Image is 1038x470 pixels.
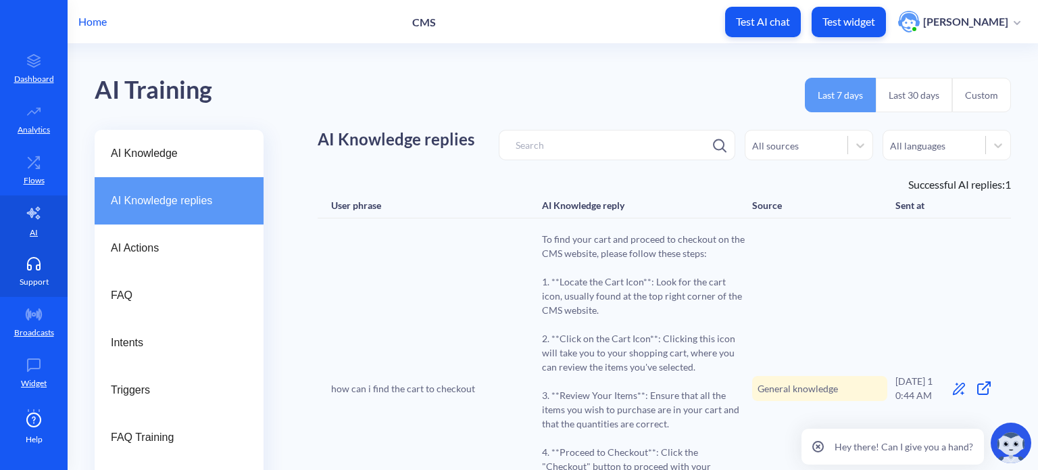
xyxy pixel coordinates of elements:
[890,138,945,152] div: All languages
[758,381,838,396] span: General knowledge
[752,199,782,211] div: Source
[891,9,1027,34] button: user photo[PERSON_NAME]
[18,124,50,136] p: Analytics
[111,382,237,398] span: Triggers
[95,71,212,110] div: AI Training
[95,225,264,272] a: AI Actions
[111,429,237,446] span: FAQ Training
[78,14,107,30] p: Home
[14,327,54,339] p: Broadcasts
[412,16,436,28] p: CMS
[331,199,381,211] div: User phrase
[95,177,264,225] a: AI Knowledge replies
[95,367,264,414] a: Triggers
[14,73,54,85] p: Dashboard
[95,130,264,177] a: AI Knowledge
[752,138,799,152] div: All sources
[95,272,264,319] a: FAQ
[812,7,886,37] button: Test widget
[111,240,237,256] span: AI Actions
[318,130,474,149] h1: AI Knowledge replies
[542,199,624,211] div: AI Knowledge reply
[736,15,790,28] p: Test AI chat
[835,440,973,454] p: Hey there! Can I give you a hand?
[20,276,49,288] p: Support
[822,15,875,28] p: Test widget
[111,287,237,304] span: FAQ
[752,376,887,401] div: The response is based not on trained sources but on the custom prompt info and/or general GPT kno...
[805,78,876,112] button: Last 7 days
[895,374,939,402] div: [DATE] 10:44 AM
[725,7,801,37] button: Test AI chat
[111,193,237,209] span: AI Knowledge replies
[26,433,43,446] span: Help
[952,78,1011,112] button: Custom
[111,145,237,162] span: AI Knowledge
[876,78,952,112] button: Last 30 days
[991,423,1031,463] img: copilot-icon.svg
[24,174,45,187] p: Flows
[21,377,47,390] p: Widget
[111,335,237,351] span: Intents
[95,319,264,367] a: Intents
[30,227,38,239] p: AI
[923,14,1008,29] p: [PERSON_NAME]
[331,381,475,396] span: how can i find the cart to checkout
[95,414,264,461] a: FAQ Training
[318,177,1011,193] div: Successful AI replies: 1
[898,11,920,32] img: user photo
[499,130,735,160] input: Search
[895,199,924,211] div: Sent at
